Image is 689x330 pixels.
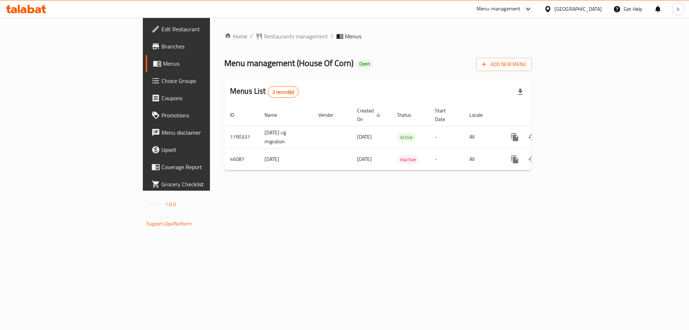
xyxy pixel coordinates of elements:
[524,151,541,168] button: Change Status
[268,89,299,96] span: 2 record(s)
[264,111,286,119] span: Name
[331,32,333,41] li: /
[146,72,258,89] a: Choice Groups
[161,163,252,171] span: Coverage Report
[161,111,252,120] span: Promotions
[224,55,353,71] span: Menu management ( House Of Corn )
[469,111,492,119] span: Locale
[146,200,164,209] span: Version:
[477,5,521,13] div: Menu-management
[397,133,416,141] span: Active
[524,129,541,146] button: Change Status
[161,25,252,33] span: Edit Restaurant
[429,126,464,148] td: -
[161,128,252,137] span: Menu disclaimer
[146,89,258,107] a: Coupons
[345,32,361,41] span: Menus
[397,111,421,119] span: Status
[506,151,524,168] button: more
[482,60,526,69] span: Add New Menu
[146,219,192,228] a: Support.OpsPlatform
[146,141,258,158] a: Upsell
[356,60,373,68] div: Open
[501,104,581,126] th: Actions
[259,126,313,148] td: [DATE]-cg migration
[256,32,328,41] a: Restaurants management
[165,200,176,209] span: 1.0.0
[146,158,258,176] a: Coverage Report
[146,212,179,221] span: Get support on:
[357,154,372,164] span: [DATE]
[146,20,258,38] a: Edit Restaurant
[146,55,258,72] a: Menus
[161,42,252,51] span: Branches
[318,111,343,119] span: Vendor
[429,148,464,170] td: -
[146,124,258,141] a: Menu disclaimer
[357,132,372,141] span: [DATE]
[268,86,299,98] div: Total records count
[464,148,501,170] td: All
[224,32,532,41] nav: breadcrumb
[512,83,529,101] div: Export file
[264,32,328,41] span: Restaurants management
[435,106,455,124] span: Start Date
[163,59,252,68] span: Menus
[230,86,299,98] h2: Menus List
[259,148,313,170] td: [DATE]
[356,61,373,67] span: Open
[161,94,252,102] span: Coupons
[464,126,501,148] td: All
[146,38,258,55] a: Branches
[161,76,252,85] span: Choice Groups
[397,155,419,164] span: Inactive
[677,5,679,13] span: b
[146,107,258,124] a: Promotions
[506,129,524,146] button: more
[554,5,602,13] div: [GEOGRAPHIC_DATA]
[476,58,532,71] button: Add New Menu
[161,180,252,189] span: Grocery Checklist
[230,111,244,119] span: ID
[357,106,383,124] span: Created On
[146,176,258,193] a: Grocery Checklist
[224,104,581,171] table: enhanced table
[161,145,252,154] span: Upsell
